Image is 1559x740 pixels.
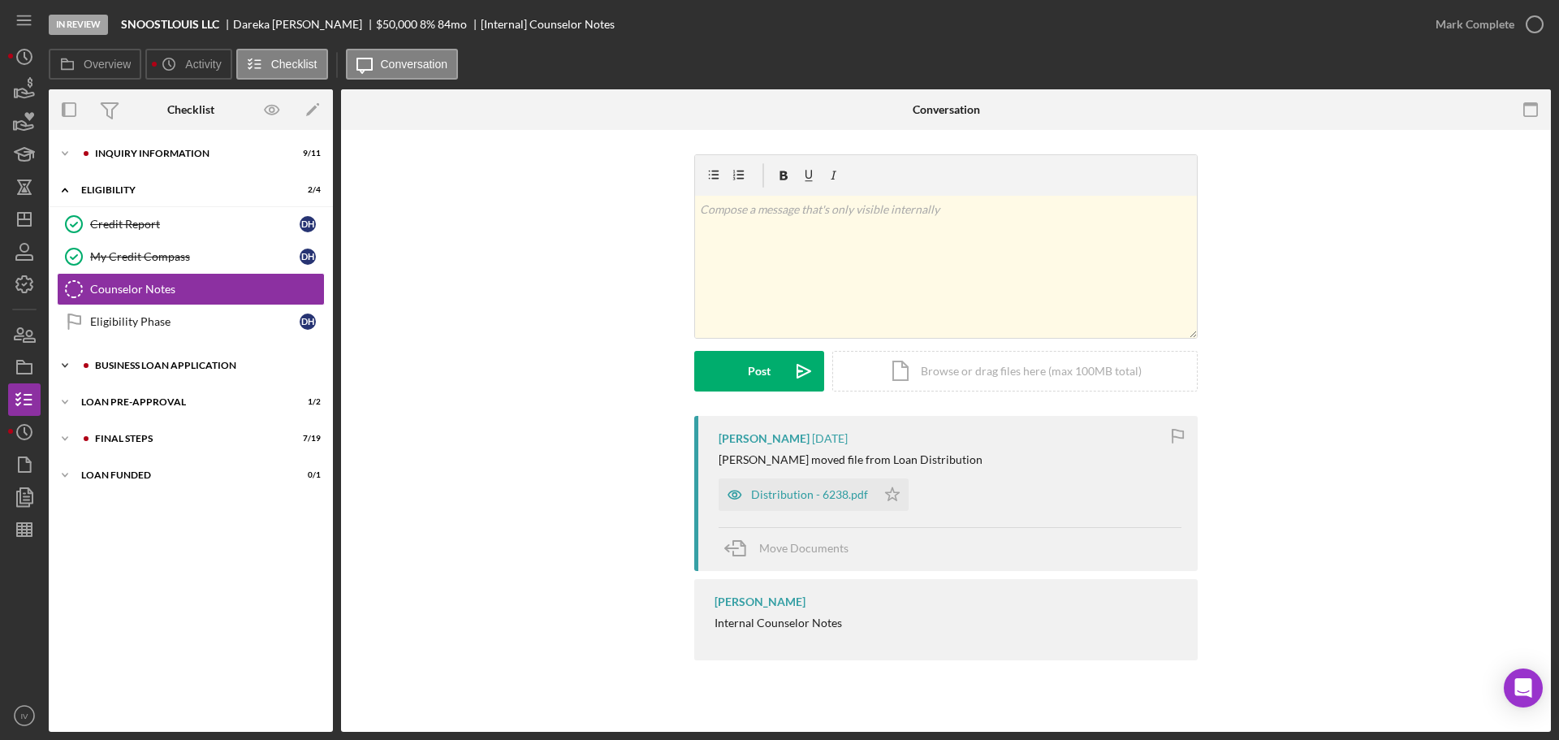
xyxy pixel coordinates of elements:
[420,18,435,31] div: 8 %
[84,58,131,71] label: Overview
[759,541,849,555] span: Move Documents
[57,208,325,240] a: Credit ReportDH
[20,712,28,721] text: IV
[49,15,108,35] div: In Review
[271,58,317,71] label: Checklist
[346,49,459,80] button: Conversation
[1419,8,1551,41] button: Mark Complete
[1436,8,1514,41] div: Mark Complete
[167,103,214,116] div: Checklist
[719,478,909,511] button: Distribution - 6238.pdf
[95,361,313,370] div: BUSINESS LOAN APPLICATION
[376,17,417,31] span: $50,000
[812,432,848,445] time: 2025-09-17 16:33
[90,218,300,231] div: Credit Report
[57,273,325,305] a: Counselor Notes
[715,595,805,608] div: [PERSON_NAME]
[913,103,980,116] div: Conversation
[185,58,221,71] label: Activity
[751,488,868,501] div: Distribution - 6238.pdf
[300,216,316,232] div: D H
[90,283,324,296] div: Counselor Notes
[81,470,280,480] div: LOAN FUNDED
[1504,669,1543,708] div: Open Intercom Messenger
[90,250,300,263] div: My Credit Compass
[719,453,982,466] div: [PERSON_NAME] moved file from Loan Distribution
[292,149,321,158] div: 9 / 11
[292,470,321,480] div: 0 / 1
[8,699,41,732] button: IV
[481,18,615,31] div: [Internal] Counselor Notes
[292,434,321,444] div: 7 / 19
[95,434,280,444] div: FINAL STEPS
[49,49,141,80] button: Overview
[748,351,771,392] div: Post
[438,18,467,31] div: 84 mo
[236,49,328,80] button: Checklist
[292,397,321,407] div: 1 / 2
[715,617,842,630] div: Internal Counselor Notes
[81,185,280,195] div: ELIGIBILITY
[719,432,810,445] div: [PERSON_NAME]
[233,18,376,31] div: Dareka [PERSON_NAME]
[57,240,325,273] a: My Credit CompassDH
[81,397,280,407] div: LOAN PRE-APPROVAL
[57,305,325,338] a: Eligibility PhaseDH
[719,528,865,569] button: Move Documents
[381,58,448,71] label: Conversation
[300,314,316,330] div: D H
[121,18,219,31] b: SNOOSTLOUIS LLC
[145,49,231,80] button: Activity
[95,149,280,158] div: INQUIRY INFORMATION
[694,351,824,392] button: Post
[292,185,321,195] div: 2 / 4
[90,315,300,328] div: Eligibility Phase
[300,249,316,265] div: D H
